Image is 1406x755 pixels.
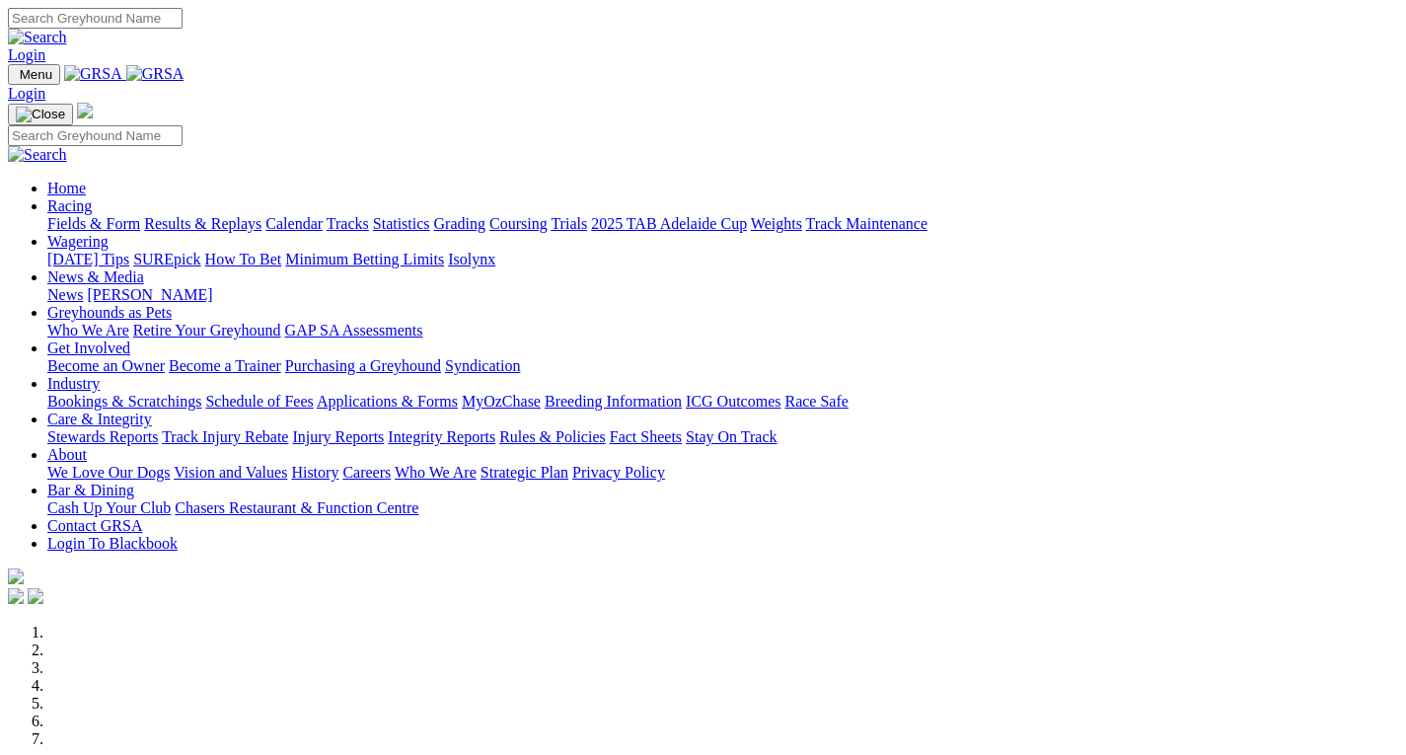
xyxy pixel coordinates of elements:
[47,197,92,214] a: Racing
[462,393,541,410] a: MyOzChase
[87,286,212,303] a: [PERSON_NAME]
[686,393,780,410] a: ICG Outcomes
[47,286,83,303] a: News
[64,65,122,83] img: GRSA
[292,428,384,445] a: Injury Reports
[47,411,152,427] a: Care & Integrity
[327,215,369,232] a: Tracks
[16,107,65,122] img: Close
[47,286,1398,304] div: News & Media
[481,464,568,481] a: Strategic Plan
[47,393,201,410] a: Bookings & Scratchings
[285,322,423,339] a: GAP SA Assessments
[395,464,477,481] a: Who We Are
[489,215,548,232] a: Coursing
[47,499,1398,517] div: Bar & Dining
[265,215,323,232] a: Calendar
[47,233,109,250] a: Wagering
[8,568,24,584] img: logo-grsa-white.png
[751,215,802,232] a: Weights
[47,464,170,481] a: We Love Our Dogs
[572,464,665,481] a: Privacy Policy
[47,499,171,516] a: Cash Up Your Club
[47,322,129,339] a: Who We Are
[8,588,24,604] img: facebook.svg
[8,8,183,29] input: Search
[47,268,144,285] a: News & Media
[448,251,495,267] a: Isolynx
[285,251,444,267] a: Minimum Betting Limits
[47,340,130,356] a: Get Involved
[686,428,777,445] a: Stay On Track
[551,215,587,232] a: Trials
[133,322,281,339] a: Retire Your Greyhound
[8,125,183,146] input: Search
[162,428,288,445] a: Track Injury Rebate
[47,375,100,392] a: Industry
[545,393,682,410] a: Breeding Information
[373,215,430,232] a: Statistics
[47,251,1398,268] div: Wagering
[47,322,1398,340] div: Greyhounds as Pets
[8,146,67,164] img: Search
[591,215,747,232] a: 2025 TAB Adelaide Cup
[784,393,848,410] a: Race Safe
[285,357,441,374] a: Purchasing a Greyhound
[434,215,485,232] a: Grading
[133,251,200,267] a: SUREpick
[169,357,281,374] a: Become a Trainer
[806,215,927,232] a: Track Maintenance
[20,67,52,82] span: Menu
[205,393,313,410] a: Schedule of Fees
[445,357,520,374] a: Syndication
[388,428,495,445] a: Integrity Reports
[47,393,1398,411] div: Industry
[28,588,43,604] img: twitter.svg
[144,215,261,232] a: Results & Replays
[47,357,165,374] a: Become an Owner
[47,304,172,321] a: Greyhounds as Pets
[175,499,418,516] a: Chasers Restaurant & Function Centre
[610,428,682,445] a: Fact Sheets
[8,85,45,102] a: Login
[47,482,134,498] a: Bar & Dining
[47,215,140,232] a: Fields & Form
[499,428,606,445] a: Rules & Policies
[342,464,391,481] a: Careers
[47,357,1398,375] div: Get Involved
[47,251,129,267] a: [DATE] Tips
[291,464,338,481] a: History
[47,180,86,196] a: Home
[317,393,458,410] a: Applications & Forms
[77,103,93,118] img: logo-grsa-white.png
[174,464,287,481] a: Vision and Values
[126,65,185,83] img: GRSA
[47,215,1398,233] div: Racing
[47,535,178,552] a: Login To Blackbook
[47,428,158,445] a: Stewards Reports
[47,517,142,534] a: Contact GRSA
[8,46,45,63] a: Login
[47,464,1398,482] div: About
[8,104,73,125] button: Toggle navigation
[47,446,87,463] a: About
[205,251,282,267] a: How To Bet
[8,29,67,46] img: Search
[47,428,1398,446] div: Care & Integrity
[8,64,60,85] button: Toggle navigation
